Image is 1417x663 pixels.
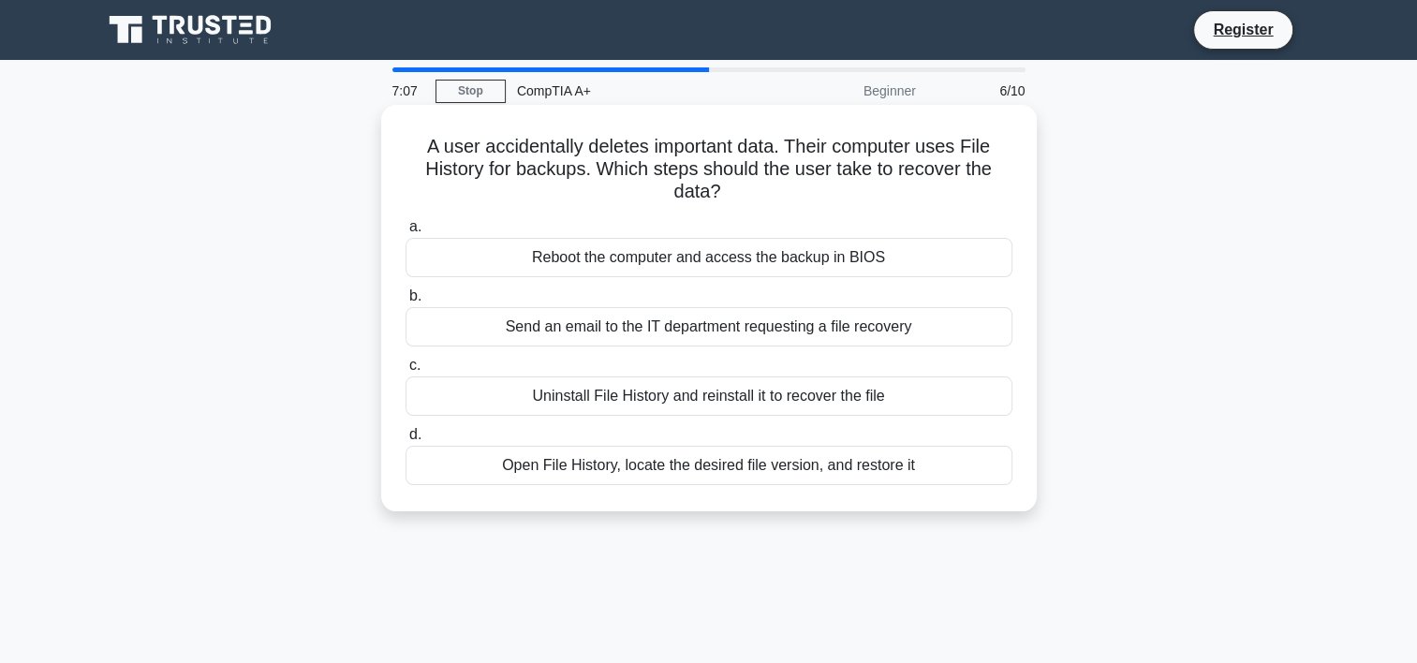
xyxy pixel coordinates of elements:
[409,218,421,234] span: a.
[406,446,1012,485] div: Open File History, locate the desired file version, and restore it
[381,72,435,110] div: 7:07
[409,287,421,303] span: b.
[406,238,1012,277] div: Reboot the computer and access the backup in BIOS
[435,80,506,103] a: Stop
[409,357,421,373] span: c.
[763,72,927,110] div: Beginner
[404,135,1014,204] h5: A user accidentally deletes important data. Their computer uses File History for backups. Which s...
[927,72,1037,110] div: 6/10
[506,72,763,110] div: CompTIA A+
[406,307,1012,346] div: Send an email to the IT department requesting a file recovery
[1202,18,1284,41] a: Register
[409,426,421,442] span: d.
[406,376,1012,416] div: Uninstall File History and reinstall it to recover the file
